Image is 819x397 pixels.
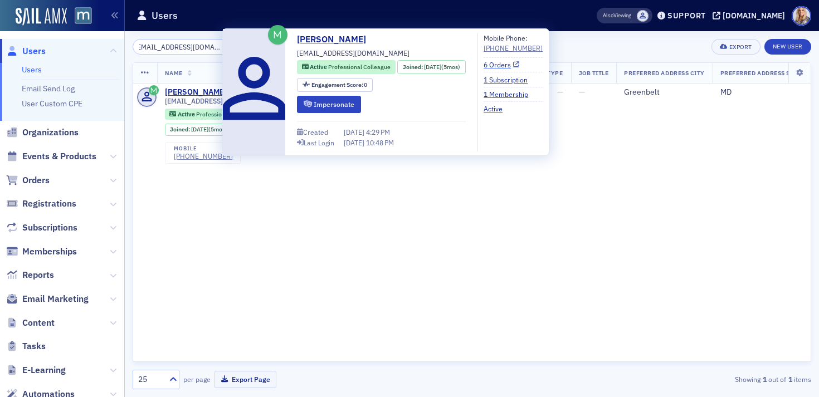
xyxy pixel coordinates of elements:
[311,82,368,88] div: 0
[22,150,96,163] span: Events & Products
[22,45,46,57] span: Users
[328,63,391,71] span: Professional Colleague
[344,138,366,147] span: [DATE]
[22,340,46,352] span: Tasks
[191,125,208,133] span: [DATE]
[786,374,794,384] strong: 1
[424,63,460,72] div: (5mos)
[397,60,465,74] div: Joined: 2025-04-01 00:00:00
[165,97,277,105] span: [EMAIL_ADDRESS][DOMAIN_NAME]
[624,69,705,77] span: Preferred Address City
[165,109,264,120] div: Active: Active: Professional Colleague
[6,317,55,329] a: Content
[67,7,92,26] a: View Homepage
[729,44,752,50] div: Export
[302,63,391,72] a: Active Professional Colleague
[424,63,441,71] span: [DATE]
[760,374,768,384] strong: 1
[403,63,424,72] span: Joined :
[304,140,334,146] div: Last Login
[603,12,613,19] div: Also
[624,87,705,97] div: Greenbelt
[152,9,178,22] h1: Users
[311,81,364,89] span: Engagement Score :
[6,246,77,258] a: Memberships
[6,198,76,210] a: Registrations
[174,152,233,160] a: [PHONE_NUMBER]
[6,293,89,305] a: Email Marketing
[6,340,46,352] a: Tasks
[484,33,543,53] div: Mobile Phone:
[22,198,76,210] span: Registrations
[214,371,276,388] button: Export Page
[170,126,191,133] span: Joined :
[22,126,79,139] span: Organizations
[366,138,394,147] span: 10:48 PM
[6,45,46,57] a: Users
[178,110,196,118] span: Active
[303,129,328,135] div: Created
[557,87,563,97] span: —
[22,269,54,281] span: Reports
[484,75,536,85] a: 1 Subscription
[720,69,804,77] span: Preferred Address State
[165,69,183,77] span: Name
[579,87,585,97] span: —
[713,12,789,19] button: [DOMAIN_NAME]
[22,174,50,187] span: Orders
[593,374,811,384] div: Showing out of items
[344,128,366,136] span: [DATE]
[133,39,239,55] input: Search…
[297,48,409,58] span: [EMAIL_ADDRESS][DOMAIN_NAME]
[22,99,82,109] a: User Custom CPE
[165,124,233,136] div: Joined: 2025-04-01 00:00:00
[637,10,649,22] span: Justin Chase
[484,60,519,70] a: 6 Orders
[297,78,373,92] div: Engagement Score: 0
[22,364,66,376] span: E-Learning
[22,65,42,75] a: Users
[579,69,609,77] span: Job Title
[667,11,706,21] div: Support
[6,269,54,281] a: Reports
[6,364,66,376] a: E-Learning
[366,128,390,136] span: 4:29 PM
[6,222,77,234] a: Subscriptions
[297,96,361,113] button: Impersonate
[22,222,77,234] span: Subscriptions
[6,174,50,187] a: Orders
[138,374,163,385] div: 25
[75,7,92,24] img: SailAMX
[723,11,785,21] div: [DOMAIN_NAME]
[22,84,75,94] a: Email Send Log
[764,39,811,55] a: New User
[297,60,396,74] div: Active: Active: Professional Colleague
[16,8,67,26] img: SailAMX
[603,12,631,19] span: Viewing
[6,150,96,163] a: Events & Products
[711,39,760,55] button: Export
[183,374,211,384] label: per page
[22,246,77,258] span: Memberships
[191,126,227,133] div: (5mos)
[22,317,55,329] span: Content
[196,110,259,118] span: Professional Colleague
[484,104,511,114] a: Active
[484,43,543,53] a: [PHONE_NUMBER]
[484,89,537,99] a: 1 Membership
[310,63,328,71] span: Active
[165,87,227,97] a: [PERSON_NAME]
[169,110,258,117] a: Active Professional Colleague
[174,145,233,152] div: mobile
[297,33,374,46] a: [PERSON_NAME]
[792,6,811,26] span: Profile
[6,126,79,139] a: Organizations
[22,293,89,305] span: Email Marketing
